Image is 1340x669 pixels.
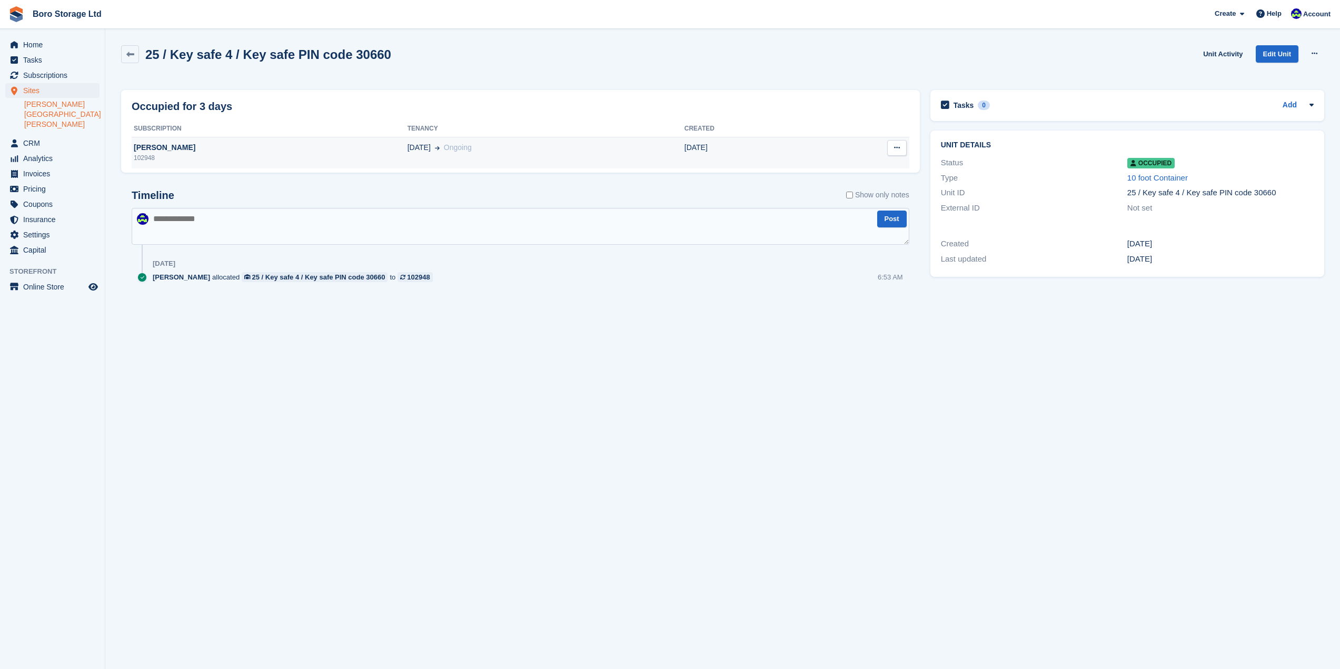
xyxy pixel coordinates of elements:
[684,121,814,137] th: Created
[8,6,24,22] img: stora-icon-8386f47178a22dfd0bd8f6a31ec36ba5ce8667c1dd55bd0f319d3a0aa187defe.svg
[1127,202,1314,214] div: Not set
[23,212,86,227] span: Insurance
[1291,8,1302,19] img: Tobie Hillier
[23,83,86,98] span: Sites
[408,121,684,137] th: Tenancy
[153,272,438,282] div: allocated to
[23,197,86,212] span: Coupons
[5,166,100,181] a: menu
[1127,253,1314,265] div: [DATE]
[846,189,853,201] input: Show only notes
[684,137,814,168] td: [DATE]
[5,212,100,227] a: menu
[877,211,907,228] button: Post
[1199,45,1247,63] a: Unit Activity
[132,121,408,137] th: Subscription
[1256,45,1298,63] a: Edit Unit
[941,141,1314,149] h2: Unit details
[153,272,210,282] span: [PERSON_NAME]
[137,213,148,225] img: Tobie Hillier
[1127,238,1314,250] div: [DATE]
[23,53,86,67] span: Tasks
[23,166,86,181] span: Invoices
[23,151,86,166] span: Analytics
[5,136,100,151] a: menu
[5,68,100,83] a: menu
[23,37,86,52] span: Home
[954,101,974,110] h2: Tasks
[5,182,100,196] a: menu
[1127,187,1314,199] div: 25 / Key safe 4 / Key safe PIN code 30660
[242,272,388,282] a: 25 / Key safe 4 / Key safe PIN code 30660
[5,83,100,98] a: menu
[941,157,1127,169] div: Status
[5,53,100,67] a: menu
[132,142,408,153] div: [PERSON_NAME]
[941,172,1127,184] div: Type
[132,98,232,114] h2: Occupied for 3 days
[5,37,100,52] a: menu
[1127,173,1188,182] a: 10 foot Container
[153,259,175,268] div: [DATE]
[9,266,105,277] span: Storefront
[978,101,990,110] div: 0
[846,189,909,201] label: Show only notes
[23,279,86,294] span: Online Store
[23,182,86,196] span: Pricing
[941,238,1127,250] div: Created
[1303,9,1331,19] span: Account
[5,227,100,242] a: menu
[878,272,903,282] div: 6:53 AM
[23,136,86,151] span: CRM
[941,187,1127,199] div: Unit ID
[408,142,431,153] span: [DATE]
[24,99,100,129] a: [PERSON_NAME][GEOGRAPHIC_DATA][PERSON_NAME]
[5,243,100,257] a: menu
[398,272,432,282] a: 102948
[1283,99,1297,112] a: Add
[23,227,86,242] span: Settings
[5,197,100,212] a: menu
[132,189,174,202] h2: Timeline
[5,279,100,294] a: menu
[444,143,472,152] span: Ongoing
[132,153,408,163] div: 102948
[941,253,1127,265] div: Last updated
[407,272,430,282] div: 102948
[28,5,106,23] a: Boro Storage Ltd
[145,47,391,62] h2: 25 / Key safe 4 / Key safe PIN code 30660
[1215,8,1236,19] span: Create
[1267,8,1282,19] span: Help
[941,202,1127,214] div: External ID
[252,272,385,282] div: 25 / Key safe 4 / Key safe PIN code 30660
[5,151,100,166] a: menu
[23,243,86,257] span: Capital
[87,281,100,293] a: Preview store
[1127,158,1175,168] span: Occupied
[23,68,86,83] span: Subscriptions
